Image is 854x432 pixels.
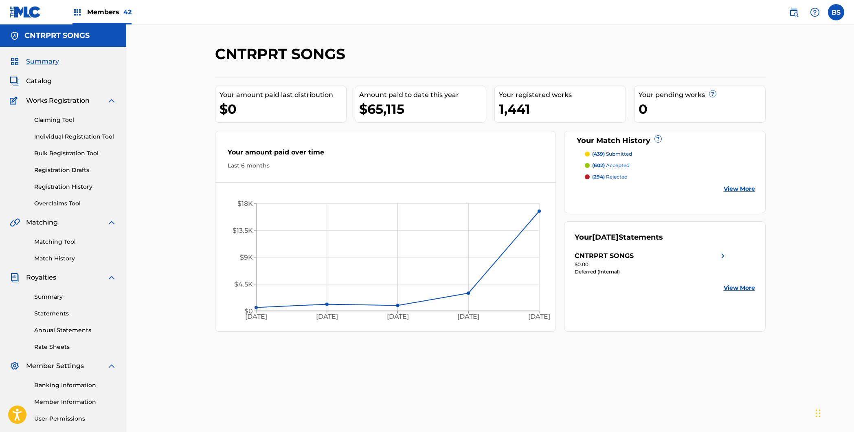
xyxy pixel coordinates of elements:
a: Registration Drafts [34,166,116,174]
img: Summary [10,57,20,66]
h5: CNTRPRT SONGS [24,31,90,40]
img: expand [107,96,116,106]
span: (294) [592,174,605,180]
p: accepted [592,162,630,169]
h2: CNTRPRT SONGS [215,45,349,63]
img: Matching [10,218,20,227]
div: CNTRPRT SONGS [575,251,634,261]
div: Deferred (Internal) [575,268,728,276]
tspan: [DATE] [245,313,267,320]
span: Matching [26,218,58,227]
a: Overclaims Tool [34,199,116,208]
span: Catalog [26,76,52,86]
a: User Permissions [34,414,116,423]
img: Works Registration [10,96,20,106]
a: (439) submitted [585,150,755,158]
div: Your Match History [575,135,755,146]
a: Public Search [786,4,802,20]
tspan: [DATE] [528,313,550,320]
a: Match History [34,254,116,263]
tspan: [DATE] [457,313,479,320]
p: submitted [592,150,632,158]
span: Summary [26,57,59,66]
a: CatalogCatalog [10,76,52,86]
span: (439) [592,151,605,157]
div: Drag [816,401,821,425]
span: 42 [123,8,132,16]
a: Registration History [34,183,116,191]
a: Individual Registration Tool [34,132,116,141]
div: 0 [639,100,765,118]
img: Member Settings [10,361,20,371]
a: Summary [34,293,116,301]
a: Annual Statements [34,326,116,335]
div: $65,115 [359,100,486,118]
tspan: $0 [244,307,253,315]
img: Top Rightsholders [72,7,82,17]
span: Members [87,7,132,17]
div: $0 [220,100,346,118]
p: rejected [592,173,628,181]
a: Member Information [34,398,116,406]
span: Works Registration [26,96,90,106]
iframe: Resource Center [831,293,854,359]
span: [DATE] [592,233,619,242]
div: User Menu [828,4,844,20]
span: Royalties [26,273,56,282]
div: Help [807,4,823,20]
a: Matching Tool [34,238,116,246]
img: MLC Logo [10,6,41,18]
tspan: $13.5K [233,227,253,234]
tspan: $4.5K [234,280,253,288]
img: help [810,7,820,17]
span: Member Settings [26,361,84,371]
img: Royalties [10,273,20,282]
div: $0.00 [575,261,728,268]
div: Your registered works [499,90,626,100]
a: Bulk Registration Tool [34,149,116,158]
a: SummarySummary [10,57,59,66]
tspan: [DATE] [316,313,338,320]
a: Banking Information [34,381,116,390]
iframe: Chat Widget [813,393,854,432]
img: right chevron icon [718,251,728,261]
img: Accounts [10,31,20,41]
img: search [789,7,799,17]
div: 1,441 [499,100,626,118]
img: expand [107,218,116,227]
a: (602) accepted [585,162,755,169]
tspan: $9K [240,253,253,261]
a: CNTRPRT SONGSright chevron icon$0.00Deferred (Internal) [575,251,728,276]
a: (294) rejected [585,173,755,181]
tspan: [DATE] [386,313,408,320]
a: View More [724,284,755,292]
div: Last 6 months [228,161,544,170]
span: ? [709,90,716,97]
div: Your Statements [575,232,663,243]
img: expand [107,273,116,282]
a: Rate Sheets [34,343,116,351]
a: Claiming Tool [34,116,116,124]
div: Your amount paid over time [228,148,544,161]
img: expand [107,361,116,371]
div: Your pending works [639,90,765,100]
div: Amount paid to date this year [359,90,486,100]
a: View More [724,185,755,193]
span: (602) [592,162,605,168]
a: Statements [34,309,116,318]
div: Your amount paid last distribution [220,90,346,100]
img: Catalog [10,76,20,86]
span: ? [655,136,661,142]
tspan: $18K [237,200,253,207]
